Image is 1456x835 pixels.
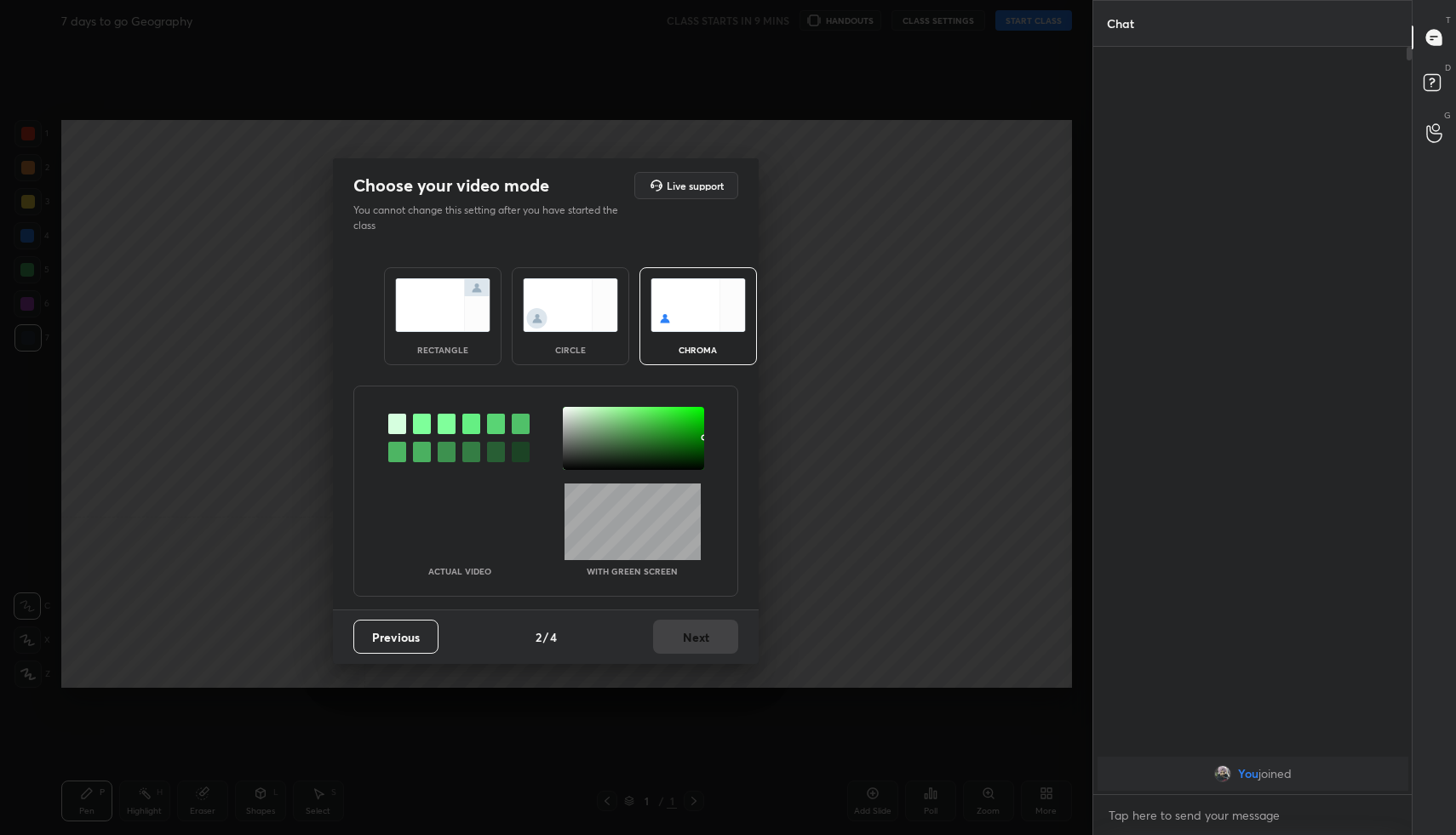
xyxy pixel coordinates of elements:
div: grid [1093,753,1413,794]
img: chromaScreenIcon.c19ab0a0.svg [651,278,746,332]
div: rectangle [409,346,477,354]
h4: 2 [536,628,542,646]
button: Previous [353,620,439,654]
div: circle [536,346,605,354]
p: Chat [1093,1,1148,46]
h4: / [543,628,548,646]
img: normalScreenIcon.ae25ed63.svg [395,278,490,332]
p: G [1444,109,1451,122]
p: T [1446,14,1451,26]
div: chroma [664,346,732,354]
p: Actual Video [428,567,491,575]
img: circleScreenIcon.acc0effb.svg [523,278,618,332]
span: You [1238,767,1258,781]
img: 2fdd300d0a60438a9566a832db643c4c.jpg [1214,765,1231,782]
p: D [1445,61,1451,74]
p: You cannot change this setting after you have started the class [353,203,629,233]
h5: Live support [667,180,724,191]
h2: Choose your video mode [353,174,549,197]
p: With green screen [587,567,678,575]
h4: 4 [550,628,557,646]
span: joined [1258,767,1292,781]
